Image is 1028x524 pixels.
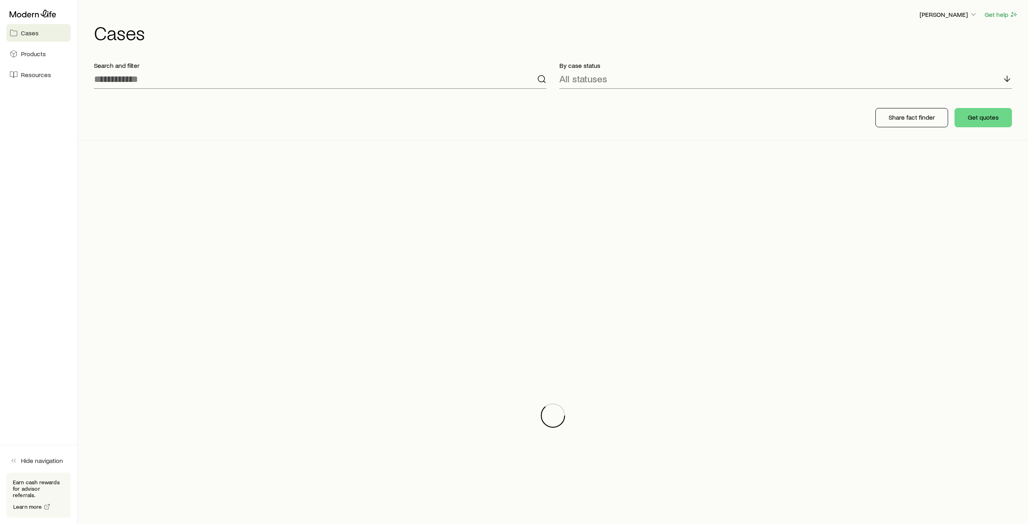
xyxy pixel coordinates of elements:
span: Hide navigation [21,457,63,465]
span: Resources [21,71,51,79]
h1: Cases [94,23,1018,42]
a: Resources [6,66,71,84]
a: Cases [6,24,71,42]
button: Get quotes [955,108,1012,127]
p: By case status [559,61,1012,69]
button: Hide navigation [6,452,71,469]
p: Search and filter [94,61,547,69]
button: Share fact finder [875,108,948,127]
button: Get help [984,10,1018,19]
p: [PERSON_NAME] [920,10,977,18]
p: Share fact finder [889,113,935,121]
p: All statuses [559,73,607,84]
span: Products [21,50,46,58]
button: [PERSON_NAME] [919,10,978,20]
p: Earn cash rewards for advisor referrals. [13,479,64,498]
div: Earn cash rewards for advisor referrals.Learn more [6,473,71,518]
a: Products [6,45,71,63]
span: Learn more [13,504,42,510]
span: Cases [21,29,39,37]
